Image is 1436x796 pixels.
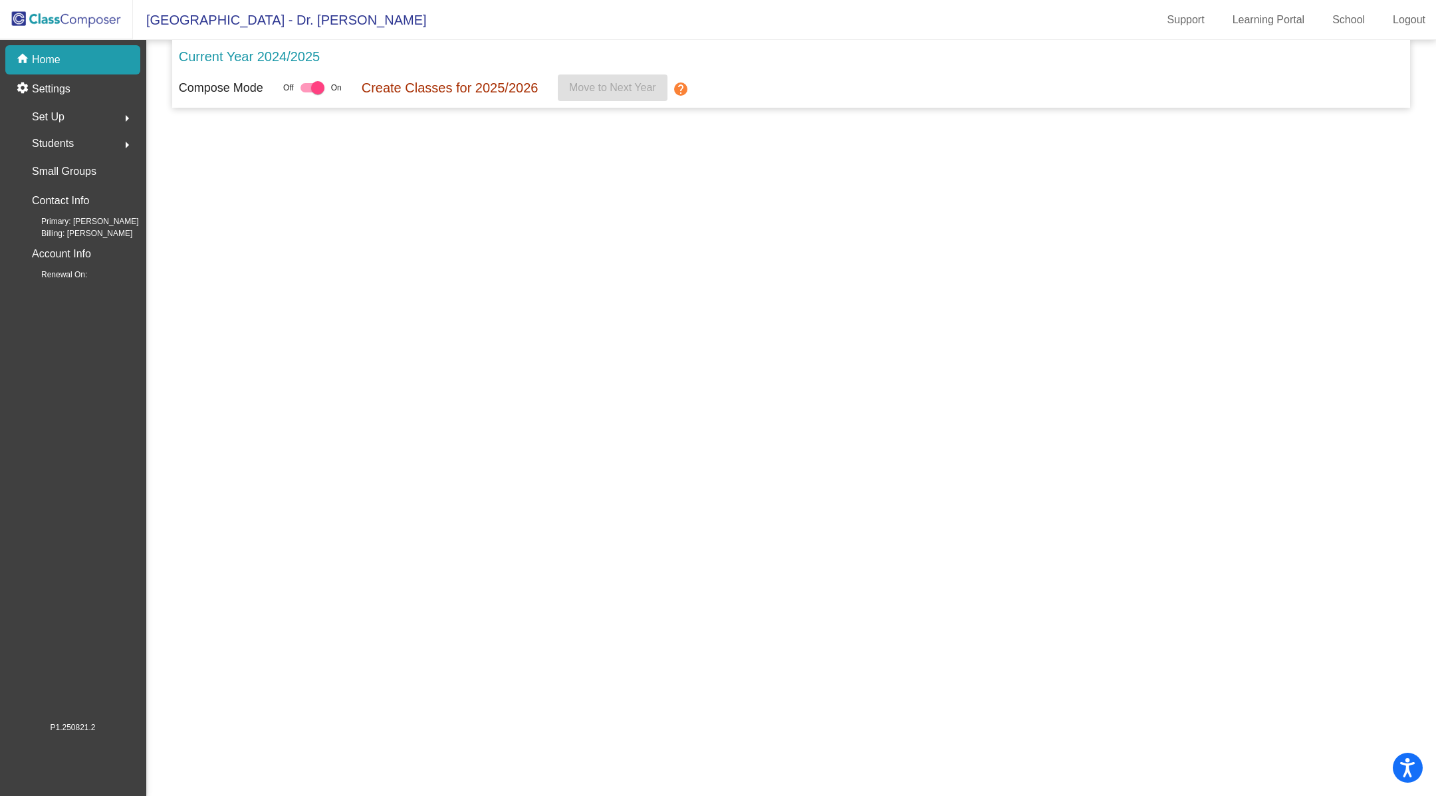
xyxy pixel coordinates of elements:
[32,52,60,68] p: Home
[283,82,294,94] span: Off
[20,269,87,281] span: Renewal On:
[179,79,263,97] p: Compose Mode
[570,82,657,93] span: Move to Next Year
[32,192,89,210] p: Contact Info
[20,227,132,239] span: Billing: [PERSON_NAME]
[1222,9,1316,31] a: Learning Portal
[558,74,667,101] button: Move to Next Year
[362,78,538,98] p: Create Classes for 2025/2026
[20,215,139,227] span: Primary: [PERSON_NAME]
[16,81,32,97] mat-icon: settings
[32,245,91,263] p: Account Info
[32,134,74,153] span: Students
[32,81,70,97] p: Settings
[32,162,96,181] p: Small Groups
[1157,9,1215,31] a: Support
[673,81,689,97] mat-icon: help
[179,47,320,66] p: Current Year 2024/2025
[16,52,32,68] mat-icon: home
[119,137,135,153] mat-icon: arrow_right
[331,82,342,94] span: On
[1382,9,1436,31] a: Logout
[32,108,64,126] span: Set Up
[133,9,427,31] span: [GEOGRAPHIC_DATA] - Dr. [PERSON_NAME]
[119,110,135,126] mat-icon: arrow_right
[1322,9,1376,31] a: School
